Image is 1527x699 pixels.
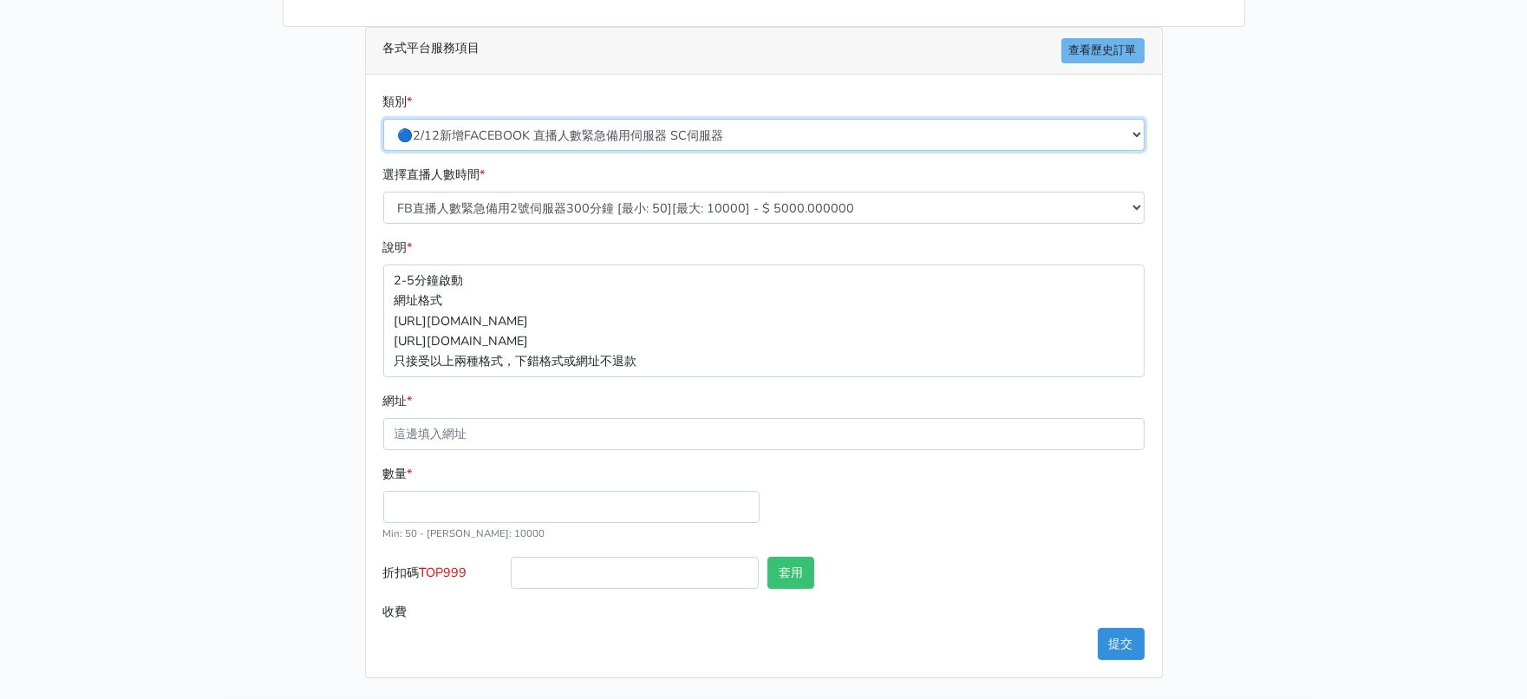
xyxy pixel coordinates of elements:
label: 數量 [383,464,413,484]
span: TOP999 [420,564,467,581]
label: 收費 [379,596,507,628]
small: Min: 50 - [PERSON_NAME]: 10000 [383,526,545,540]
label: 折扣碼 [379,557,507,596]
p: 2-5分鐘啟動 網址格式 [URL][DOMAIN_NAME] [URL][DOMAIN_NAME] 只接受以上兩種格式，下錯格式或網址不退款 [383,265,1145,376]
label: 說明 [383,238,413,258]
label: 類別 [383,92,413,112]
label: 網址 [383,391,413,411]
label: 選擇直播人數時間 [383,165,486,185]
button: 套用 [767,557,814,589]
div: 各式平台服務項目 [366,28,1162,75]
a: 查看歷史訂單 [1061,38,1145,63]
input: 這邊填入網址 [383,418,1145,450]
button: 提交 [1098,628,1145,660]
